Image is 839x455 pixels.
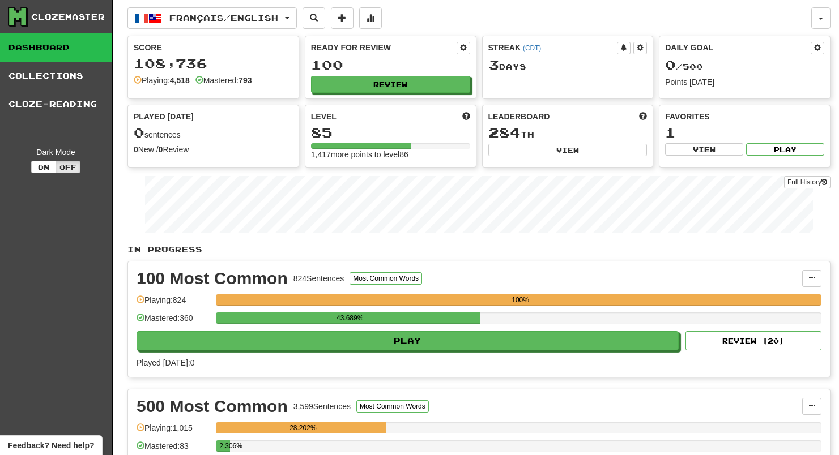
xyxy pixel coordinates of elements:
[195,75,252,86] div: Mastered:
[665,76,824,88] div: Points [DATE]
[219,312,480,324] div: 43.689%
[488,144,648,156] button: View
[170,76,190,85] strong: 4,518
[523,44,541,52] a: (CDT)
[331,7,354,29] button: Add sentence to collection
[8,440,94,451] span: Open feedback widget
[134,57,293,71] div: 108,736
[488,111,550,122] span: Leaderboard
[311,126,470,140] div: 85
[56,161,80,173] button: Off
[159,145,163,154] strong: 0
[137,312,210,331] div: Mastered: 360
[311,42,457,53] div: Ready for Review
[746,143,824,156] button: Play
[488,58,648,72] div: Day s
[665,62,703,71] span: / 500
[356,400,429,413] button: Most Common Words
[488,125,521,140] span: 284
[134,125,144,140] span: 0
[127,244,831,255] p: In Progress
[784,176,831,188] a: Full History
[134,144,293,155] div: New / Review
[137,422,210,441] div: Playing: 1,015
[137,270,288,287] div: 100 Most Common
[665,143,743,156] button: View
[134,126,293,140] div: sentences
[31,11,105,23] div: Clozemaster
[137,398,288,415] div: 500 Most Common
[639,111,647,122] span: This week in points, UTC
[311,111,337,122] span: Level
[137,358,194,367] span: Played [DATE]: 0
[488,126,648,140] div: th
[134,75,190,86] div: Playing:
[134,111,194,122] span: Played [DATE]
[169,13,278,23] span: Français / English
[462,111,470,122] span: Score more points to level up
[303,7,325,29] button: Search sentences
[665,111,824,122] div: Favorites
[311,76,470,93] button: Review
[350,272,422,285] button: Most Common Words
[665,42,811,54] div: Daily Goal
[311,149,470,160] div: 1,417 more points to level 86
[137,294,210,313] div: Playing: 824
[665,57,676,72] span: 0
[134,42,293,53] div: Score
[127,7,297,29] button: Français/English
[219,440,229,452] div: 2.306%
[685,331,821,350] button: Review (20)
[219,294,821,306] div: 100%
[488,42,617,53] div: Streak
[293,273,344,284] div: 824 Sentences
[311,58,470,72] div: 100
[293,401,351,412] div: 3,599 Sentences
[488,57,499,72] span: 3
[665,126,824,140] div: 1
[239,76,252,85] strong: 793
[219,422,386,433] div: 28.202%
[134,145,138,154] strong: 0
[8,147,103,158] div: Dark Mode
[359,7,382,29] button: More stats
[137,331,679,350] button: Play
[31,161,56,173] button: On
